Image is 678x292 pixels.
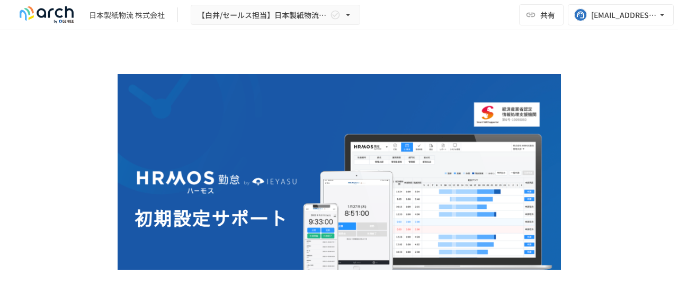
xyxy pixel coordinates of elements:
[118,74,561,291] img: GdztLVQAPnGLORo409ZpmnRQckwtTrMz8aHIKJZF2AQ
[198,8,328,22] span: 【白井/セールス担当】日本製紙物流株式会社様_初期設定サポート
[568,4,674,25] button: [EMAIL_ADDRESS][DOMAIN_NAME]
[519,4,564,25] button: 共有
[89,10,165,21] div: 日本製紙物流 株式会社
[591,8,657,22] div: [EMAIL_ADDRESS][DOMAIN_NAME]
[191,5,360,25] button: 【白井/セールス担当】日本製紙物流株式会社様_初期設定サポート
[540,9,555,21] span: 共有
[13,6,81,23] img: logo-default@2x-9cf2c760.svg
